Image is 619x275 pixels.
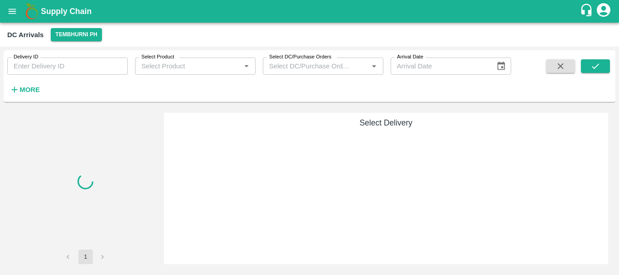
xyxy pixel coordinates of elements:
[7,29,44,41] div: DC Arrivals
[138,60,238,72] input: Select Product
[493,58,510,75] button: Choose date
[7,82,42,97] button: More
[78,250,93,264] button: page 1
[595,2,612,21] div: account of current user
[368,60,380,72] button: Open
[241,60,252,72] button: Open
[41,5,580,18] a: Supply Chain
[141,53,174,61] label: Select Product
[397,53,423,61] label: Arrival Date
[51,28,102,41] button: Select DC
[266,60,354,72] input: Select DC/Purchase Orders
[269,53,331,61] label: Select DC/Purchase Orders
[14,53,38,61] label: Delivery ID
[168,116,605,129] h6: Select Delivery
[7,58,128,75] input: Enter Delivery ID
[23,2,41,20] img: logo
[580,3,595,19] div: customer-support
[41,7,92,16] b: Supply Chain
[2,1,23,22] button: open drawer
[19,86,40,93] strong: More
[391,58,489,75] input: Arrival Date
[60,250,111,264] nav: pagination navigation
